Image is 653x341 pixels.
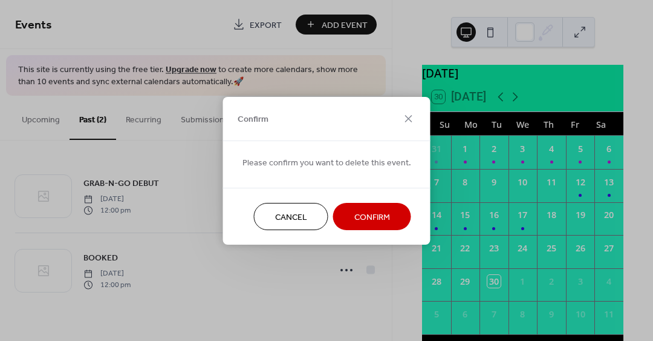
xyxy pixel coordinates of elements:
[254,203,328,230] button: Cancel
[333,203,411,230] button: Confirm
[275,211,307,223] span: Cancel
[354,211,390,223] span: Confirm
[242,156,411,169] span: Please confirm you want to delete this event.
[238,113,268,126] span: Confirm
